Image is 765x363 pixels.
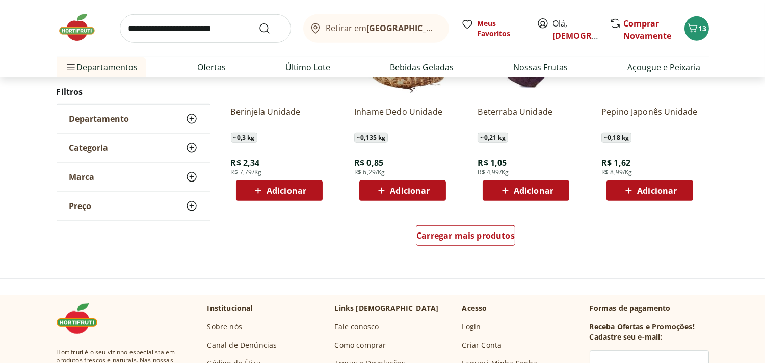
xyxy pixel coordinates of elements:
span: ~ 0,3 kg [231,133,257,143]
span: Retirar em [326,23,438,33]
b: [GEOGRAPHIC_DATA]/[GEOGRAPHIC_DATA] [366,22,538,34]
span: Adicionar [514,187,553,195]
button: Submit Search [258,22,283,35]
a: Fale conosco [335,322,379,332]
a: [DEMOGRAPHIC_DATA] [553,30,645,41]
a: Carregar mais produtos [416,225,515,250]
span: Preço [69,201,92,211]
h2: Filtros [57,82,210,102]
a: Sobre nós [207,322,242,332]
span: R$ 7,79/Kg [231,168,262,176]
a: Pepino Japonês Unidade [601,106,698,128]
a: Comprar Novamente [624,18,672,41]
button: Carrinho [684,16,709,41]
a: Berinjela Unidade [231,106,328,128]
a: Nossas Frutas [514,61,568,73]
p: Links [DEMOGRAPHIC_DATA] [335,303,439,314]
button: Marca [57,163,210,191]
span: Adicionar [390,187,430,195]
button: Menu [65,55,77,80]
span: R$ 1,05 [478,157,507,168]
span: R$ 6,29/Kg [354,168,385,176]
span: Departamento [69,114,129,124]
button: Retirar em[GEOGRAPHIC_DATA]/[GEOGRAPHIC_DATA] [303,14,449,43]
a: Beterraba Unidade [478,106,574,128]
span: ~ 0,21 kg [478,133,508,143]
span: Carregar mais produtos [416,231,515,240]
h3: Receba Ofertas e Promoções! [590,322,695,332]
button: Adicionar [359,180,446,201]
p: Acesso [462,303,487,314]
span: Meus Favoritos [478,18,524,39]
span: 13 [699,23,707,33]
a: Bebidas Geladas [390,61,454,73]
a: Inhame Dedo Unidade [354,106,451,128]
a: Açougue e Peixaria [628,61,701,73]
span: Marca [69,172,95,182]
span: ~ 0,135 kg [354,133,388,143]
p: Institucional [207,303,253,314]
a: Último Lote [286,61,331,73]
span: Adicionar [267,187,306,195]
span: Olá, [553,17,598,42]
a: Ofertas [198,61,226,73]
span: Departamentos [65,55,138,80]
img: Hortifruti [57,303,108,334]
span: R$ 1,62 [601,157,630,168]
span: R$ 0,85 [354,157,383,168]
img: Hortifruti [57,12,108,43]
h3: Cadastre seu e-mail: [590,332,663,342]
span: Adicionar [637,187,677,195]
button: Adicionar [606,180,693,201]
input: search [120,14,291,43]
a: Criar Conta [462,340,502,350]
button: Preço [57,192,210,220]
span: R$ 8,99/Kg [601,168,632,176]
span: ~ 0,18 kg [601,133,631,143]
button: Categoria [57,134,210,162]
span: R$ 2,34 [231,157,260,168]
span: Categoria [69,143,109,153]
span: R$ 4,99/Kg [478,168,509,176]
button: Departamento [57,105,210,133]
a: Login [462,322,481,332]
p: Formas de pagamento [590,303,709,314]
a: Canal de Denúncias [207,340,277,350]
a: Como comprar [335,340,386,350]
button: Adicionar [483,180,569,201]
button: Adicionar [236,180,323,201]
a: Meus Favoritos [461,18,524,39]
